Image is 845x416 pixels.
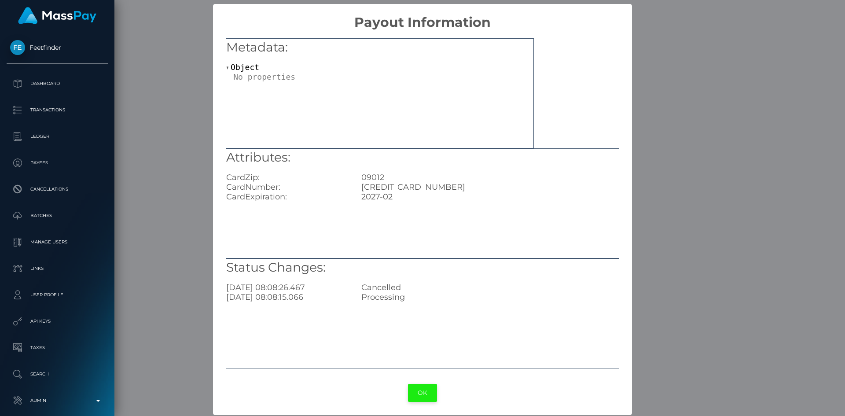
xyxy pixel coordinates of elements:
p: Admin [10,394,104,407]
p: API Keys [10,315,104,328]
h2: Payout Information [213,4,632,30]
p: Cancellations [10,183,104,196]
div: CardNumber: [220,182,355,192]
div: [CREDIT_CARD_NUMBER] [355,182,625,192]
div: [DATE] 08:08:15.066 [220,292,355,302]
p: Transactions [10,103,104,117]
p: User Profile [10,288,104,302]
div: 09012 [355,173,625,182]
img: Feetfinder [10,40,25,55]
div: 2027-02 [355,192,625,202]
span: Feetfinder [7,44,108,52]
div: CardZip: [220,173,355,182]
p: Payees [10,156,104,169]
div: [DATE] 08:08:26.467 [220,283,355,292]
div: CardExpiration: [220,192,355,202]
p: Taxes [10,341,104,354]
p: Dashboard [10,77,104,90]
button: OK [408,384,437,402]
p: Manage Users [10,236,104,249]
p: Search [10,368,104,381]
div: Cancelled [355,283,625,292]
div: Processing [355,292,625,302]
p: Ledger [10,130,104,143]
h5: Attributes: [226,149,619,166]
span: Object [231,63,259,72]
p: Batches [10,209,104,222]
h5: Status Changes: [226,259,619,276]
p: Links [10,262,104,275]
img: MassPay Logo [18,7,96,24]
h5: Metadata: [226,39,533,56]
